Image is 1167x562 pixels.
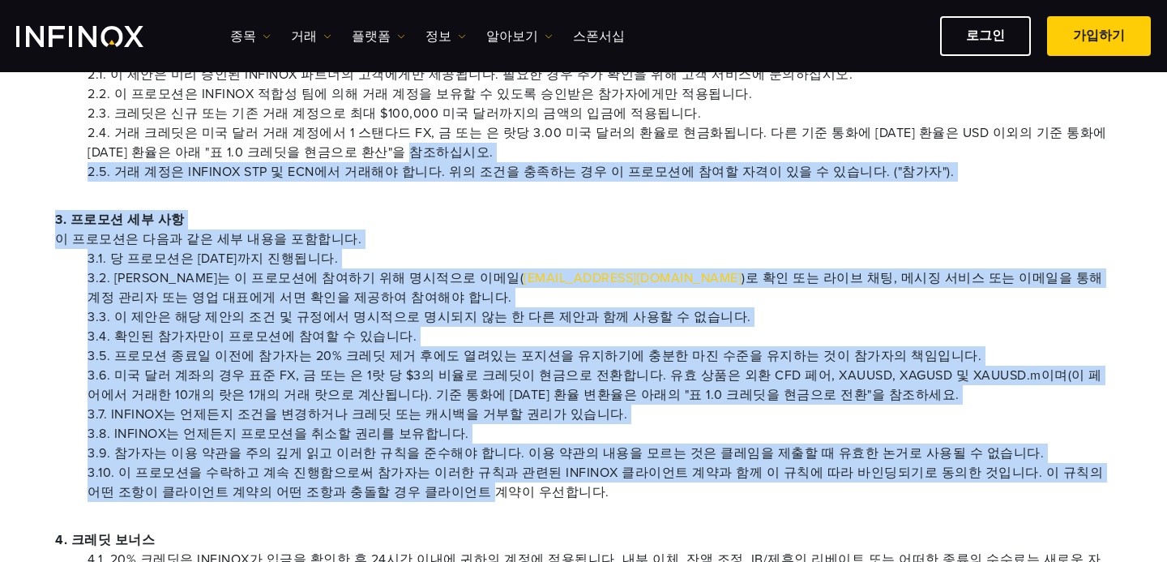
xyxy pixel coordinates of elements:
li: 3.6. 미국 달러 계좌의 경우 표준 FX, 금 또는 은 1랏 당 $3의 비율로 크레딧이 현금으로 전환합니다. 유효 상품은 외환 CFD 페어, XAUUSD, XAGUSD 및 ... [88,366,1112,405]
a: 알아보기 [486,27,553,46]
a: INFINOX Logo [16,26,182,47]
a: [EMAIL_ADDRESS][DOMAIN_NAME] [524,270,742,286]
li: 3.5. 프로모션 종료일 이전에 참가자는 20% 크레딧 제거 후에도 열려있는 포지션을 유지하기에 충분한 마진 수준을 유지하는 것이 참가자의 책임입니다. [88,346,1112,366]
li: 3.8. INFINOX는 언제든지 프로모션을 취소할 권리를 보유합니다. [88,424,1112,444]
li: 3.7. INFINOX는 언제든지 조건을 변경하거나 크레딧 또는 캐시백을 거부할 권리가 있습니다. [88,405,1112,424]
li: 2.3. 크레딧은 신규 또는 기존 거래 계정으로 최대 $100,000 미국 달러까지의 금액의 입금에 적용됩니다. [88,104,1112,123]
li: 2.4. 거래 크레딧은 미국 달러 거래 계정에서 1 스탠다드 FX, 금 또는 은 랏당 3.00 미국 달러의 환율로 현금화됩니다. 다른 기준 통화에 [DATE] 환율은 USD ... [88,123,1112,162]
li: 3.3. 이 제안은 해당 제안의 조건 및 규정에서 명시적으로 명시되지 않는 한 다른 제안과 함께 사용할 수 없습니다. [88,307,1112,327]
a: 로그인 [940,16,1031,56]
a: 종목 [230,27,271,46]
p: 4. 크레딧 보너스 [55,530,1112,550]
li: 3.1. 당 프로모션은 [DATE]까지 진행됩니다. [88,249,1112,268]
li: 3.9. 참가자는 이용 약관을 주의 깊게 읽고 이러한 규칙을 준수해야 합니다. 이용 약관의 내용을 모르는 것은 클레임을 제출할 때 유효한 논거로 사용될 수 없습니다. [88,444,1112,463]
a: 가입하기 [1047,16,1151,56]
li: 3.10. 이 프로모션을 수락하고 계속 진행함으로써 참가자는 이러한 규칙과 관련된 INFINOX 클라이언트 계약과 함께 이 규칙에 따라 바인딩되기로 동의한 것입니다. 이 규칙... [88,463,1112,502]
a: 플랫폼 [352,27,405,46]
li: 3.4. 확인된 참가자만이 프로모션에 참여할 수 있습니다. [88,327,1112,346]
li: 3.2. [PERSON_NAME]는 이 프로모션에 참여하기 위해 명시적으로 이메일( )로 확인 또는 라이브 채팅, 메시징 서비스 또는 이메일을 통해 계정 관리자 또는 영업 대... [88,268,1112,307]
a: 스폰서십 [573,27,625,46]
span: 이 프로모션은 다음과 같은 세부 내용을 포함합니다. [55,230,1112,249]
a: 정보 [425,27,466,46]
li: 2.1. 이 제안은 미리 승인된 INFINOX 파트너의 고객에게만 제공됩니다. 필요한 경우 추가 확인을 위해 고객 서비스에 문의하십시오. [88,65,1112,84]
p: 3. 프로모션 세부 사항 [55,210,1112,249]
li: 2.2. 이 프로모션은 INFINOX 적합성 팀에 의해 거래 계정을 보유할 수 있도록 승인받은 참가자에게만 적용됩니다. [88,84,1112,104]
li: 2.5. 거래 계정은 INFINOX STP 및 ECN에서 거래해야 합니다. 위의 조건을 충족하는 경우 이 프로모션에 참여할 자격이 있을 수 있습니다. ("참가자"). [88,162,1112,182]
a: 거래 [291,27,331,46]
